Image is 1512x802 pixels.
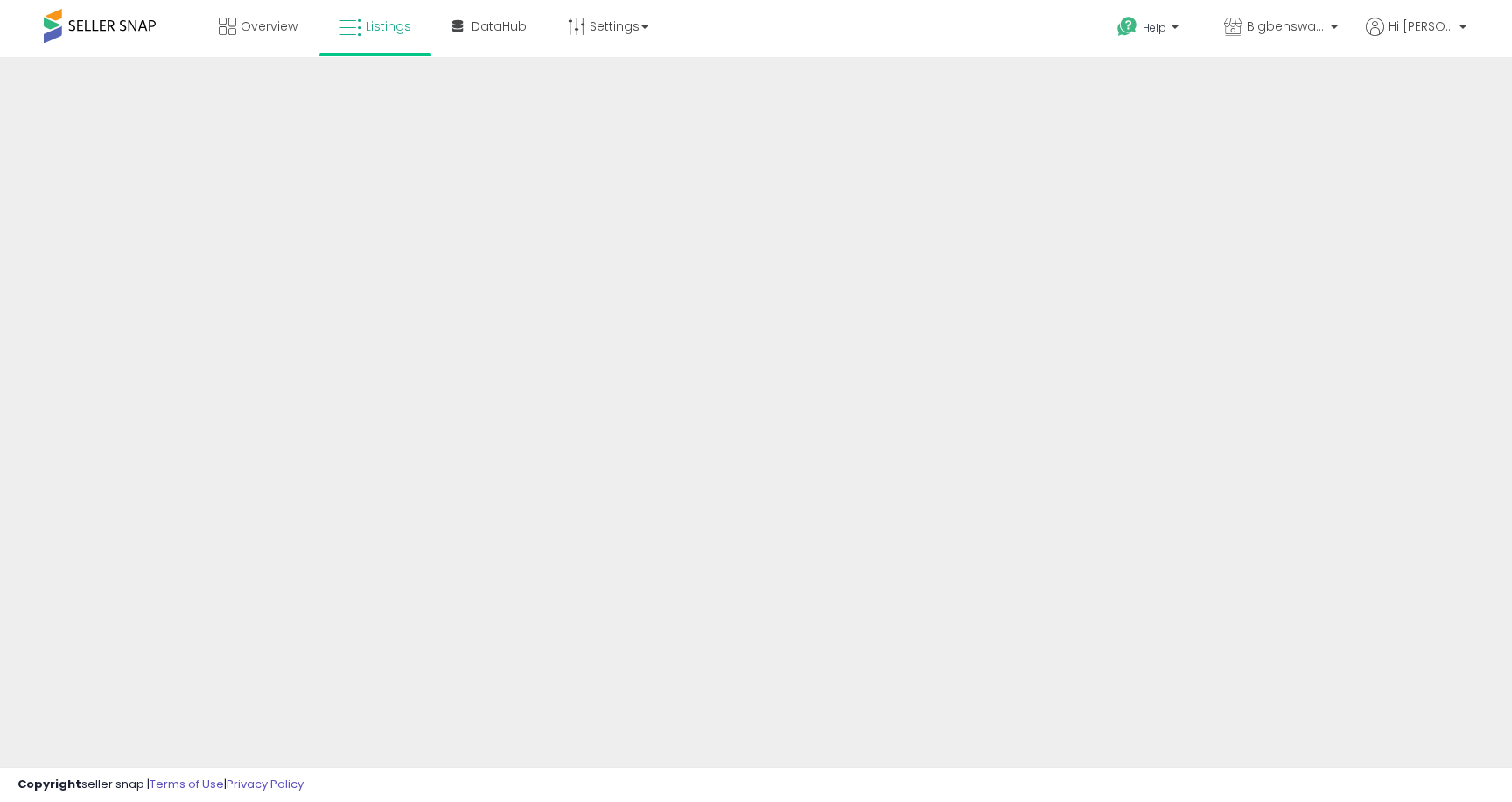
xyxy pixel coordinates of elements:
span: Hi [PERSON_NAME] [1389,18,1454,35]
span: Help [1143,20,1166,35]
a: Help [1103,3,1196,57]
div: seller snap | | [17,777,304,793]
span: Overview [241,18,297,35]
a: Privacy Policy [227,776,304,792]
span: Bigbenswarehouse [1247,18,1326,35]
strong: Copyright [17,776,81,792]
span: DataHub [472,18,527,35]
i: Get Help [1116,16,1138,38]
span: Listings [366,18,411,35]
a: Hi [PERSON_NAME] [1366,18,1466,57]
a: Terms of Use [150,776,224,792]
